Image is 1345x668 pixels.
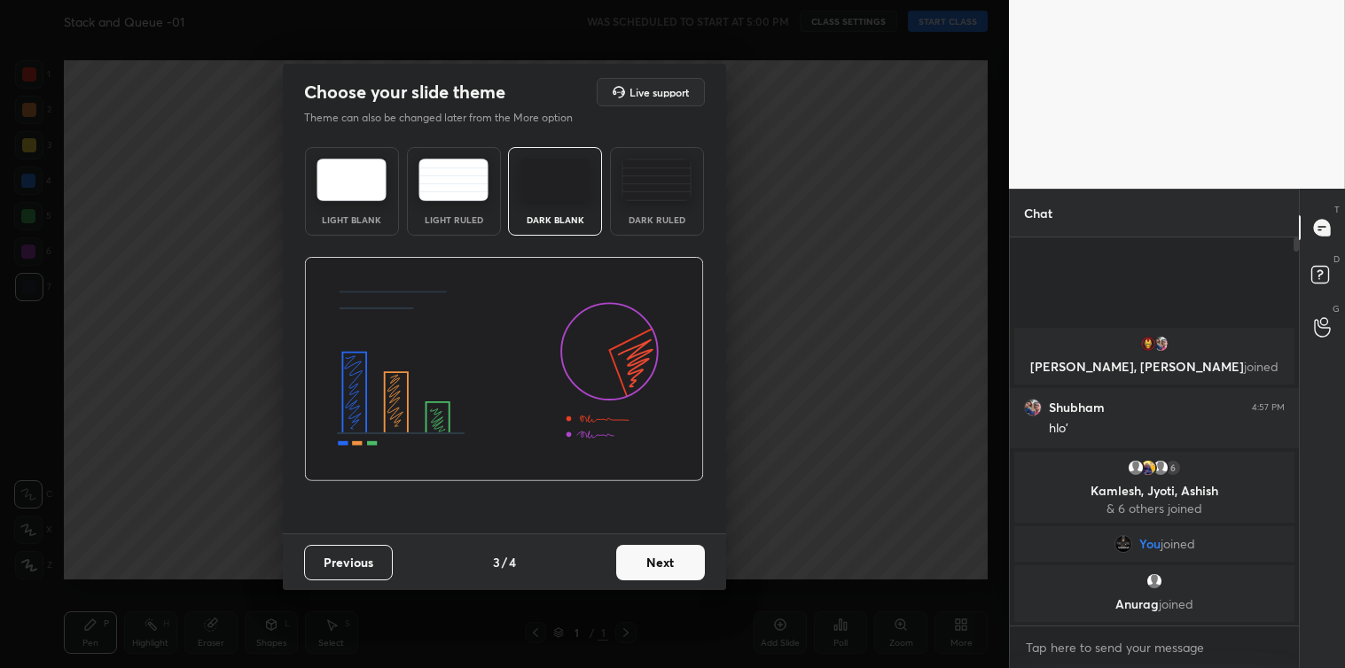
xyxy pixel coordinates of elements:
[622,159,692,201] img: darkRuledTheme.de295e13.svg
[317,159,387,201] img: lightTheme.e5ed3b09.svg
[1334,203,1340,216] p: T
[520,159,590,201] img: darkTheme.f0cc69e5.svg
[1152,335,1169,353] img: b038987c98dc4a92aa9e0b4a5bd5125a.35641952_3
[1024,399,1042,416] img: b038987c98dc4a92aa9e0b4a5bd5125a.35641952_3
[622,215,692,224] div: Dark Ruled
[520,215,590,224] div: Dark Blank
[1333,252,1340,266] p: D
[317,215,387,224] div: Light Blank
[1025,597,1284,611] p: Anurag
[304,110,591,126] p: Theme can also be changed later from the More option
[1146,572,1163,590] img: default.png
[616,545,705,580] button: Next
[1049,420,1285,438] div: hlo'
[1127,459,1145,477] img: default.png
[1025,501,1284,516] p: & 6 others joined
[1159,595,1193,612] span: joined
[1010,324,1299,625] div: grid
[1049,400,1105,416] h6: Shubham
[1252,402,1285,413] div: 4:57 PM
[629,87,689,97] h5: Live support
[1138,537,1160,551] span: You
[509,553,516,571] h4: 4
[304,545,393,580] button: Previous
[1010,190,1067,237] p: Chat
[418,215,489,224] div: Light Ruled
[304,257,704,482] img: darkThemeBanner.d06ce4a2.svg
[1139,459,1157,477] img: 8d4ff56a7ac641f7b0c76aaf70610a19.jpg
[502,553,507,571] h4: /
[1152,459,1169,477] img: default.png
[1114,535,1131,553] img: e60519a4c4f740609fbc41148676dd3d.jpg
[1025,360,1284,374] p: [PERSON_NAME], [PERSON_NAME]
[1244,358,1279,375] span: joined
[1164,459,1182,477] div: 6
[1139,335,1157,353] img: 57fa73ed9ffb438299f8b0b7168da4d1.jpg
[1333,302,1340,315] p: G
[304,81,505,104] h2: Choose your slide theme
[1025,484,1284,498] p: Kamlesh, Jyoti, Ashish
[418,159,489,201] img: lightRuledTheme.5fabf969.svg
[493,553,500,571] h4: 3
[1160,537,1194,551] span: joined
